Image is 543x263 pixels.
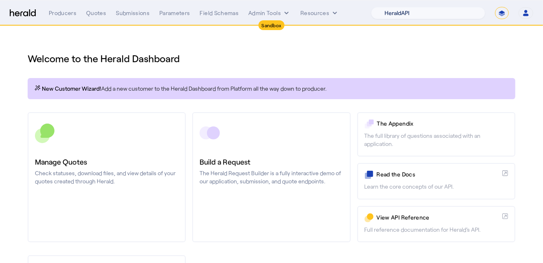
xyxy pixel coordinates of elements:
p: Read the Docs [377,170,499,178]
p: Check statuses, download files, and view details of your quotes created through Herald. [35,169,178,185]
p: The full library of questions associated with an application. [365,132,508,148]
h3: Manage Quotes [35,156,178,167]
a: Read the DocsLearn the core concepts of our API. [357,163,515,199]
img: Herald Logo [10,9,36,17]
h3: Build a Request [200,156,343,167]
p: Full reference documentation for Herald's API. [365,226,508,234]
a: The AppendixThe full library of questions associated with an application. [357,112,515,156]
h1: Welcome to the Herald Dashboard [28,52,515,65]
button: Resources dropdown menu [300,9,339,17]
p: The Herald Request Builder is a fully interactive demo of our application, submission, and quote ... [200,169,343,185]
div: Submissions [116,9,150,17]
p: View API Reference [377,213,499,222]
p: The Appendix [377,120,508,128]
button: internal dropdown menu [248,9,291,17]
div: Parameters [159,9,190,17]
div: Quotes [86,9,106,17]
a: Build a RequestThe Herald Request Builder is a fully interactive demo of our application, submiss... [192,112,350,242]
p: Learn the core concepts of our API. [365,183,508,191]
span: New Customer Wizard! [42,85,101,93]
div: Field Schemas [200,9,239,17]
a: View API ReferenceFull reference documentation for Herald's API. [357,206,515,242]
p: Add a new customer to the Herald Dashboard from Platform all the way down to producer. [34,85,509,93]
div: Sandbox [258,20,285,30]
a: Manage QuotesCheck statuses, download files, and view details of your quotes created through Herald. [28,112,186,242]
div: Producers [49,9,76,17]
